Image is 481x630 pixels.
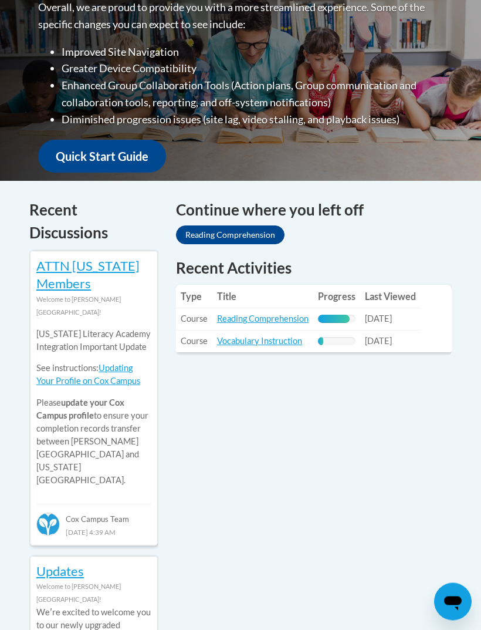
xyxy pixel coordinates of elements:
[62,112,443,129] li: Diminished progression issues (site lag, video stalling, and playback issues)
[36,513,60,537] img: Cox Campus Team
[318,338,323,346] div: Progress, %
[176,226,284,245] a: Reading Comprehension
[36,328,151,354] p: [US_STATE] Literacy Academy Integration Important Update
[176,199,452,222] h4: Continue where you left off
[181,336,208,346] span: Course
[38,140,166,174] a: Quick Start Guide
[36,581,151,607] div: Welcome to [PERSON_NAME][GEOGRAPHIC_DATA]!
[36,526,151,539] div: [DATE] 4:39 AM
[365,336,392,346] span: [DATE]
[217,336,302,346] a: Vocabulary Instruction
[434,583,472,621] iframe: Button to launch messaging window
[365,314,392,324] span: [DATE]
[62,60,443,78] li: Greater Device Compatibility
[217,314,309,324] a: Reading Comprehension
[36,564,84,580] a: Updates
[212,285,313,309] th: Title
[36,319,151,496] div: Please to ensure your completion records transfer between [PERSON_NAME][GEOGRAPHIC_DATA] and [US_...
[36,362,151,388] p: See instructions:
[176,285,212,309] th: Type
[176,258,452,279] h1: Recent Activities
[181,314,208,324] span: Course
[29,199,158,245] h4: Recent Discussions
[360,285,421,309] th: Last Viewed
[318,315,350,324] div: Progress, %
[36,294,151,319] div: Welcome to [PERSON_NAME][GEOGRAPHIC_DATA]!
[313,285,360,309] th: Progress
[62,44,443,61] li: Improved Site Navigation
[36,504,151,525] div: Cox Campus Team
[62,78,443,112] li: Enhanced Group Collaboration Tools (Action plans, Group communication and collaboration tools, re...
[36,398,124,421] b: update your Cox Campus profile
[36,258,140,292] a: ATTN [US_STATE] Members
